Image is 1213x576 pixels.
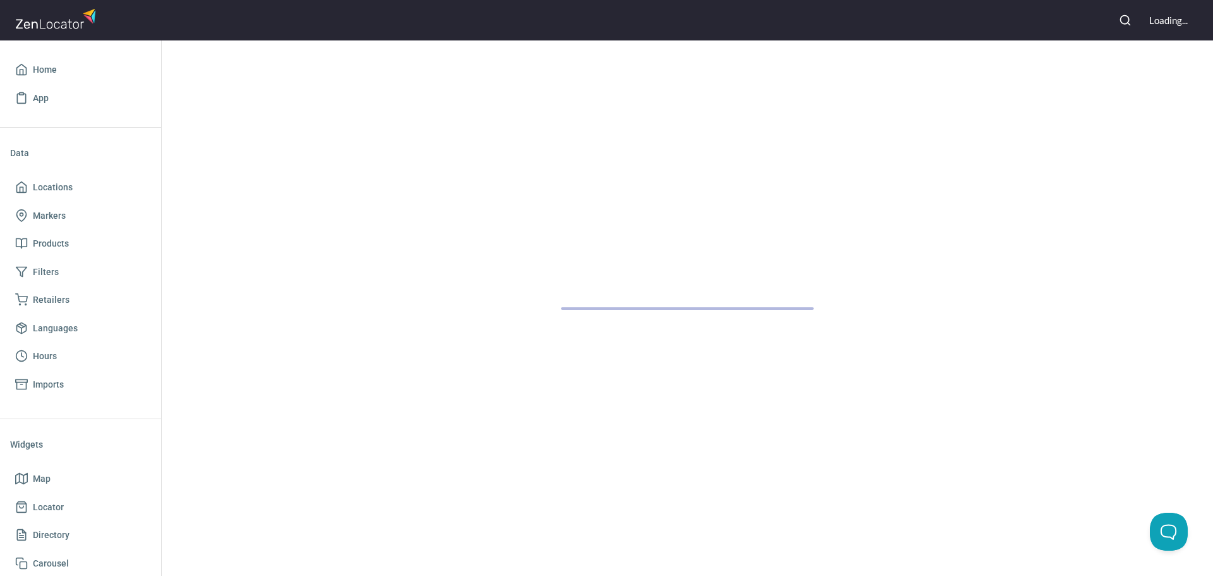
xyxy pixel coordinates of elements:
[33,208,66,224] span: Markers
[33,264,59,280] span: Filters
[10,465,151,493] a: Map
[10,286,151,314] a: Retailers
[33,236,69,252] span: Products
[10,173,151,202] a: Locations
[33,62,57,78] span: Home
[33,292,69,308] span: Retailers
[10,371,151,399] a: Imports
[33,90,49,106] span: App
[15,5,100,32] img: zenlocator
[33,556,69,572] span: Carousel
[10,314,151,343] a: Languages
[1149,14,1188,27] div: Loading...
[10,258,151,286] a: Filters
[10,202,151,230] a: Markers
[10,493,151,522] a: Locator
[10,521,151,549] a: Directory
[33,527,69,543] span: Directory
[10,429,151,460] li: Widgets
[10,84,151,113] a: App
[10,230,151,258] a: Products
[33,377,64,393] span: Imports
[10,342,151,371] a: Hours
[33,471,51,487] span: Map
[33,180,73,195] span: Locations
[33,348,57,364] span: Hours
[10,138,151,168] li: Data
[1150,513,1188,551] iframe: Toggle Customer Support
[33,499,64,515] span: Locator
[1111,6,1139,34] button: Search
[33,321,78,336] span: Languages
[10,56,151,84] a: Home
